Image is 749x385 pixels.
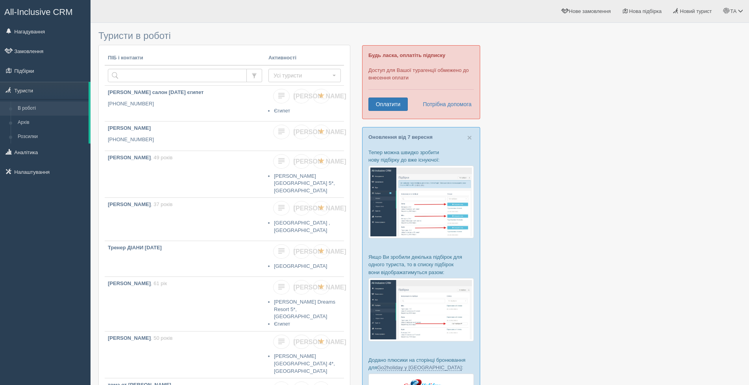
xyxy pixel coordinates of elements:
[418,98,472,111] a: Потрібна допомога
[108,136,262,144] p: [PHONE_NUMBER]
[362,45,480,119] div: Доступ для Вашої турагенції обмежено до внесення оплати
[0,0,90,22] a: All-Inclusive CRM
[14,130,89,144] a: Розсилки
[368,149,474,164] p: Тепер можна швидко зробити нову підбірку до вже існуючої:
[368,134,433,140] a: Оновлення від 7 вересня
[274,220,330,233] a: [GEOGRAPHIC_DATA] , [GEOGRAPHIC_DATA]
[14,101,89,116] a: В роботі
[368,278,474,341] img: %D0%BF%D1%96%D0%B4%D0%B1%D1%96%D1%80%D0%BA%D0%B8-%D0%B3%D1%80%D1%83%D0%BF%D0%B0-%D1%81%D1%80%D0%B...
[98,30,171,41] span: Туристи в роботі
[294,339,346,345] span: [PERSON_NAME]
[108,125,151,131] b: [PERSON_NAME]
[105,51,265,65] th: ПІБ і контакти
[368,166,474,238] img: %D0%BF%D1%96%D0%B4%D0%B1%D1%96%D1%80%D0%BA%D0%B0-%D1%82%D1%83%D1%80%D0%B8%D1%81%D1%82%D1%83-%D1%8...
[293,89,310,103] a: [PERSON_NAME]
[108,335,151,341] b: [PERSON_NAME]
[151,201,172,207] span: , 37 років
[274,108,290,114] a: Єгипет
[293,154,310,169] a: [PERSON_NAME]
[293,125,310,139] a: [PERSON_NAME]
[4,7,73,17] span: All-Inclusive CRM
[294,248,346,255] span: [PERSON_NAME]
[151,155,172,160] span: , 49 років
[14,116,89,130] a: Архів
[105,332,265,374] a: [PERSON_NAME], 50 років
[467,133,472,142] button: Close
[274,353,335,374] a: [PERSON_NAME][GEOGRAPHIC_DATA] 4*, [GEOGRAPHIC_DATA]
[108,69,247,82] input: Пошук за ПІБ, паспортом або контактами
[293,244,310,259] a: [PERSON_NAME]
[108,89,203,95] b: [PERSON_NAME] салон [DATE] єгипет
[294,205,346,212] span: [PERSON_NAME]
[368,98,408,111] a: Оплатити
[629,8,662,14] span: Нова підбірка
[293,201,310,216] a: [PERSON_NAME]
[108,100,262,108] p: [PHONE_NUMBER]
[730,8,736,14] span: ТА
[108,280,151,286] b: [PERSON_NAME]
[368,253,474,276] p: Якщо Ви зробили декілька підбірок для одного туриста, то в списку підбірок вони відображатимуться...
[105,86,265,121] a: [PERSON_NAME] салон [DATE] єгипет [PHONE_NUMBER]
[108,155,151,160] b: [PERSON_NAME]
[105,151,265,194] a: [PERSON_NAME], 49 років
[274,72,331,79] span: Усі туристи
[294,284,346,291] span: [PERSON_NAME]
[274,173,335,193] a: [PERSON_NAME][GEOGRAPHIC_DATA] 5*, [GEOGRAPHIC_DATA]
[293,335,310,349] a: [PERSON_NAME]
[569,8,610,14] span: Нове замовлення
[274,321,290,327] a: Єгипет
[108,201,151,207] b: [PERSON_NAME]
[105,241,265,276] a: Тренер ДІАНИ [DATE]
[293,280,310,295] a: [PERSON_NAME]
[274,299,335,319] a: [PERSON_NAME] Dreams Resort 5*, [GEOGRAPHIC_DATA]
[294,129,346,135] span: [PERSON_NAME]
[368,356,474,371] p: Додано плюсики на сторінці бронювання для :
[274,263,327,269] a: [GEOGRAPHIC_DATA]
[151,335,172,341] span: , 50 років
[108,245,162,251] b: Тренер ДІАНИ [DATE]
[105,277,265,327] a: [PERSON_NAME], 61 рік
[368,52,445,58] b: Будь ласка, оплатіть підписку
[105,122,265,151] a: [PERSON_NAME] [PHONE_NUMBER]
[467,133,472,142] span: ×
[294,158,346,165] span: [PERSON_NAME]
[268,69,341,82] button: Усі туристи
[265,51,344,65] th: Активності
[105,198,265,241] a: [PERSON_NAME], 37 років
[151,280,167,286] span: , 61 рік
[680,8,712,14] span: Новий турист
[294,93,346,99] span: [PERSON_NAME]
[377,365,462,371] a: Go2holiday у [GEOGRAPHIC_DATA]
